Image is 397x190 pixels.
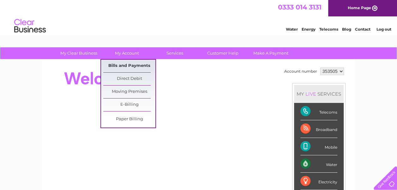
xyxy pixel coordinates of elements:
[300,120,337,138] div: Broadband
[300,155,337,173] div: Water
[103,113,155,126] a: Paper Billing
[197,47,249,59] a: Customer Help
[302,27,316,32] a: Energy
[245,47,297,59] a: Make A Payment
[14,16,46,36] img: logo.png
[300,103,337,120] div: Telecoms
[300,138,337,155] div: Mobile
[53,47,105,59] a: My Clear Business
[342,27,351,32] a: Blog
[300,173,337,190] div: Electricity
[103,86,155,98] a: Moving Premises
[103,98,155,111] a: E-Billing
[101,47,153,59] a: My Account
[355,27,370,32] a: Contact
[286,27,298,32] a: Water
[283,66,319,77] td: Account number
[278,3,322,11] a: 0333 014 3131
[376,27,391,32] a: Log out
[304,91,317,97] div: LIVE
[319,27,338,32] a: Telecoms
[50,3,348,31] div: Clear Business is a trading name of Verastar Limited (registered in [GEOGRAPHIC_DATA] No. 3667643...
[294,85,344,103] div: MY SERVICES
[103,73,155,85] a: Direct Debit
[103,60,155,72] a: Bills and Payments
[149,47,201,59] a: Services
